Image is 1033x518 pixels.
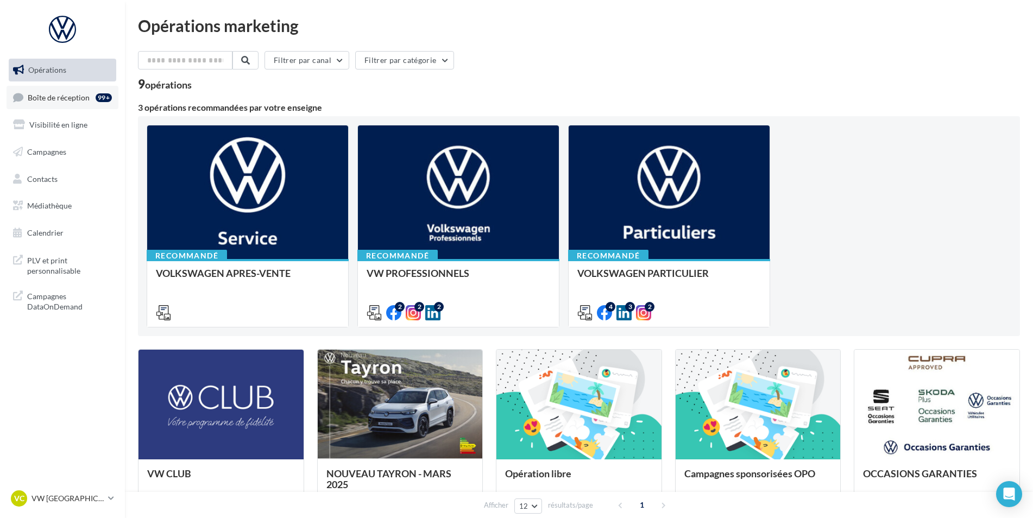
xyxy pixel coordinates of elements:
a: VC VW [GEOGRAPHIC_DATA] [9,488,116,509]
span: Campagnes sponsorisées OPO [684,468,815,479]
div: Opérations marketing [138,17,1020,34]
span: Médiathèque [27,201,72,210]
a: PLV et print personnalisable [7,249,118,281]
a: Calendrier [7,222,118,244]
span: Contacts [27,174,58,183]
div: Recommandé [357,250,438,262]
a: Opérations [7,59,118,81]
div: Open Intercom Messenger [996,481,1022,507]
p: VW [GEOGRAPHIC_DATA] [32,493,104,504]
span: Visibilité en ligne [29,120,87,129]
a: Visibilité en ligne [7,113,118,136]
div: 2 [645,302,654,312]
a: Contacts [7,168,118,191]
span: VOLKSWAGEN PARTICULIER [577,267,709,279]
span: Campagnes DataOnDemand [27,289,112,312]
a: Campagnes [7,141,118,163]
button: 12 [514,498,542,514]
span: Opération libre [505,468,571,479]
span: Campagnes [27,147,66,156]
span: VC [14,493,24,504]
span: VOLKSWAGEN APRES-VENTE [156,267,291,279]
button: Filtrer par canal [264,51,349,70]
span: VW PROFESSIONNELS [367,267,469,279]
div: 9 [138,78,192,90]
span: Boîte de réception [28,92,90,102]
span: Afficher [484,500,508,510]
span: OCCASIONS GARANTIES [863,468,977,479]
div: Recommandé [568,250,648,262]
div: Recommandé [147,250,227,262]
span: 12 [519,502,528,510]
div: 4 [606,302,615,312]
a: Boîte de réception99+ [7,86,118,109]
a: Médiathèque [7,194,118,217]
span: Calendrier [27,228,64,237]
span: NOUVEAU TAYRON - MARS 2025 [326,468,451,490]
span: PLV et print personnalisable [27,253,112,276]
div: 3 [625,302,635,312]
button: Filtrer par catégorie [355,51,454,70]
span: 1 [633,496,651,514]
a: Campagnes DataOnDemand [7,285,118,317]
span: Opérations [28,65,66,74]
div: 2 [414,302,424,312]
span: résultats/page [548,500,593,510]
div: 2 [434,302,444,312]
div: 3 opérations recommandées par votre enseigne [138,103,1020,112]
div: 2 [395,302,405,312]
div: opérations [145,80,192,90]
div: 99+ [96,93,112,102]
span: VW CLUB [147,468,191,479]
